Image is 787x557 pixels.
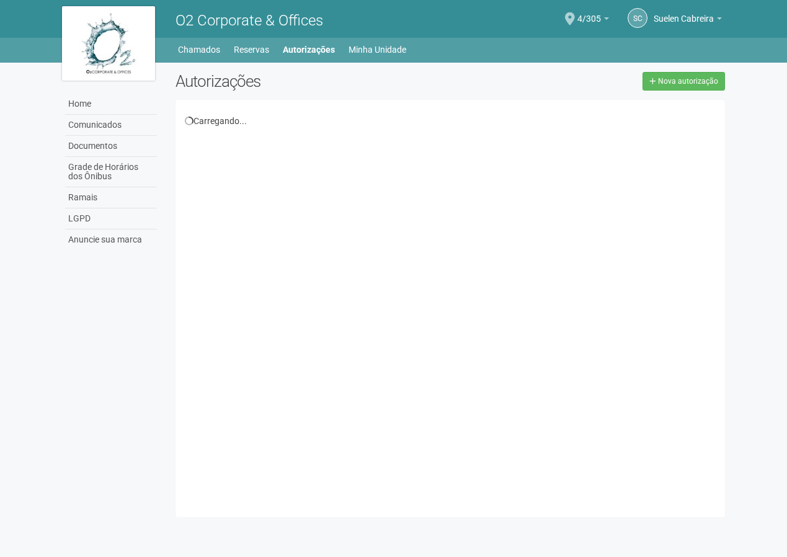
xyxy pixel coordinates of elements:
[65,115,157,136] a: Comunicados
[658,77,718,86] span: Nova autorização
[628,8,647,28] a: SC
[642,72,725,91] a: Nova autorização
[176,12,323,29] span: O2 Corporate & Offices
[62,6,155,81] img: logo.jpg
[654,16,722,25] a: Suelen Cabreira
[349,41,406,58] a: Minha Unidade
[185,115,716,127] div: Carregando...
[654,2,714,24] span: Suelen Cabreira
[65,94,157,115] a: Home
[65,157,157,187] a: Grade de Horários dos Ônibus
[178,41,220,58] a: Chamados
[65,187,157,208] a: Ramais
[176,72,441,91] h2: Autorizações
[283,41,335,58] a: Autorizações
[577,16,609,25] a: 4/305
[65,229,157,250] a: Anuncie sua marca
[577,2,601,24] span: 4/305
[234,41,269,58] a: Reservas
[65,136,157,157] a: Documentos
[65,208,157,229] a: LGPD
